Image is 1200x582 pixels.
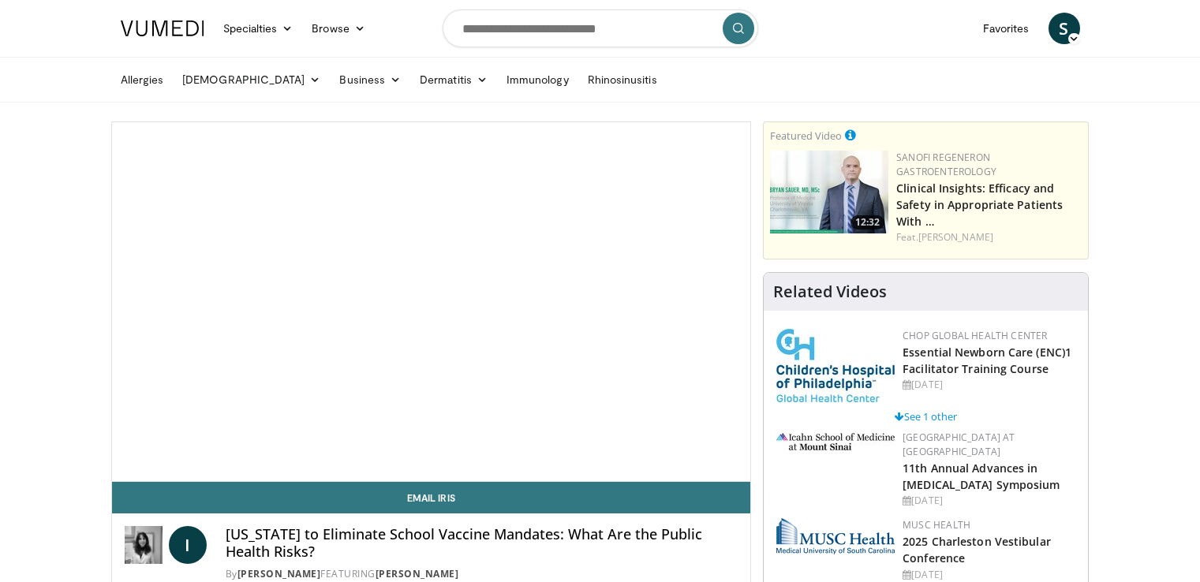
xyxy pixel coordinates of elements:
a: MUSC Health [903,518,970,532]
a: Allergies [111,64,174,95]
a: [GEOGRAPHIC_DATA] at [GEOGRAPHIC_DATA] [903,431,1015,458]
a: Specialties [214,13,303,44]
a: [PERSON_NAME] [918,230,993,244]
a: Business [330,64,410,95]
img: VuMedi Logo [121,21,204,36]
a: 11th Annual Advances in [MEDICAL_DATA] Symposium [903,461,1060,492]
img: 28791e84-01ee-459c-8a20-346b708451fc.webp.150x105_q85_autocrop_double_scale_upscale_version-0.2.png [776,518,895,554]
a: Clinical Insights: Efficacy and Safety in Appropriate Patients With … [896,181,1063,229]
a: 12:32 [770,151,888,233]
a: Essential Newborn Care (ENC)1 Facilitator Training Course [903,345,1071,376]
img: Dr. Iris Gorfinkel [125,526,163,564]
video-js: Video Player [112,122,751,482]
a: Immunology [497,64,578,95]
a: [PERSON_NAME] [237,567,321,580]
input: Search topics, interventions [443,9,758,47]
div: [DATE] [903,378,1075,392]
div: [DATE] [903,568,1075,582]
a: See 1 other [895,409,957,423]
div: By FEATURING [226,567,738,581]
h4: Related Videos [773,282,887,301]
a: S [1049,13,1080,44]
img: bf9ce42c-6823-4735-9d6f-bc9dbebbcf2c.png.150x105_q85_crop-smart_upscale.jpg [770,151,888,233]
div: Feat. [896,230,1082,244]
a: I [169,526,207,564]
a: [PERSON_NAME] [376,567,459,580]
img: 3aa743c9-7c3f-4fab-9978-1464b9dbe89c.png.150x105_q85_autocrop_double_scale_upscale_version-0.2.jpg [776,433,895,450]
a: Email Iris [112,482,751,513]
small: Featured Video [770,129,842,143]
a: Favorites [974,13,1039,44]
a: 2025 Charleston Vestibular Conference [903,534,1051,565]
a: Rhinosinusitis [578,64,667,95]
a: [DEMOGRAPHIC_DATA] [173,64,330,95]
h4: [US_STATE] to Eliminate School Vaccine Mandates: What Are the Public Health Risks? [226,526,738,560]
span: 12:32 [850,215,884,229]
a: Dermatitis [410,64,497,95]
img: 8fbf8b72-0f77-40e1-90f4-9648163fd298.jpg.150x105_q85_autocrop_double_scale_upscale_version-0.2.jpg [776,329,895,402]
a: Browse [302,13,375,44]
a: Sanofi Regeneron Gastroenterology [896,151,996,178]
a: CHOP Global Health Center [903,329,1047,342]
div: [DATE] [903,494,1075,508]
